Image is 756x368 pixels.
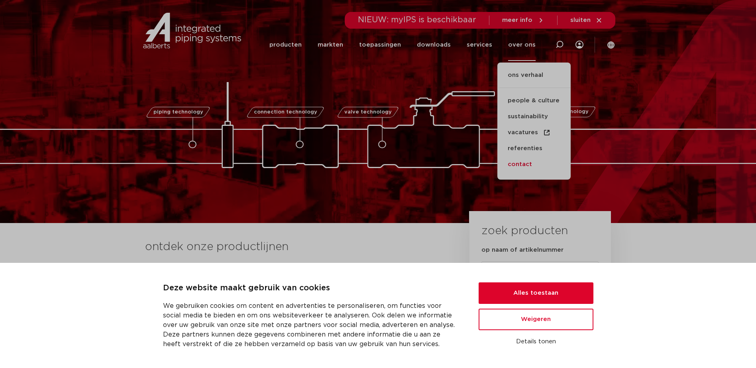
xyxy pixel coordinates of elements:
p: We gebruiken cookies om content en advertenties te personaliseren, om functies voor social media ... [163,301,459,349]
span: connection technology [253,110,317,115]
a: producten [269,29,302,61]
a: sluiten [570,17,603,24]
h3: zoek producten [481,223,568,239]
a: markten [318,29,343,61]
a: ons verhaal [497,70,571,88]
span: fastening technology [530,110,589,115]
a: over ons [508,29,536,61]
label: op naam of artikelnummer [481,246,564,254]
span: sluiten [570,17,591,23]
button: Weigeren [479,309,593,330]
a: toepassingen [359,29,401,61]
a: sustainability [497,109,571,125]
nav: Menu [269,29,536,61]
span: valve technology [344,110,392,115]
a: referenties [497,141,571,157]
button: Details tonen [479,335,593,348]
span: meer info [502,17,532,23]
a: meer info [502,17,544,24]
a: contact [497,157,571,172]
button: Alles toestaan [479,282,593,304]
input: zoeken [481,261,599,280]
span: NIEUW: myIPS is beschikbaar [358,16,476,24]
div: my IPS [575,29,583,61]
a: downloads [417,29,451,61]
a: people & culture [497,93,571,109]
h3: ontdek onze productlijnen [145,239,442,255]
p: Deze website maakt gebruik van cookies [163,282,459,295]
a: vacatures [497,125,571,141]
span: piping technology [153,110,203,115]
a: services [467,29,492,61]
